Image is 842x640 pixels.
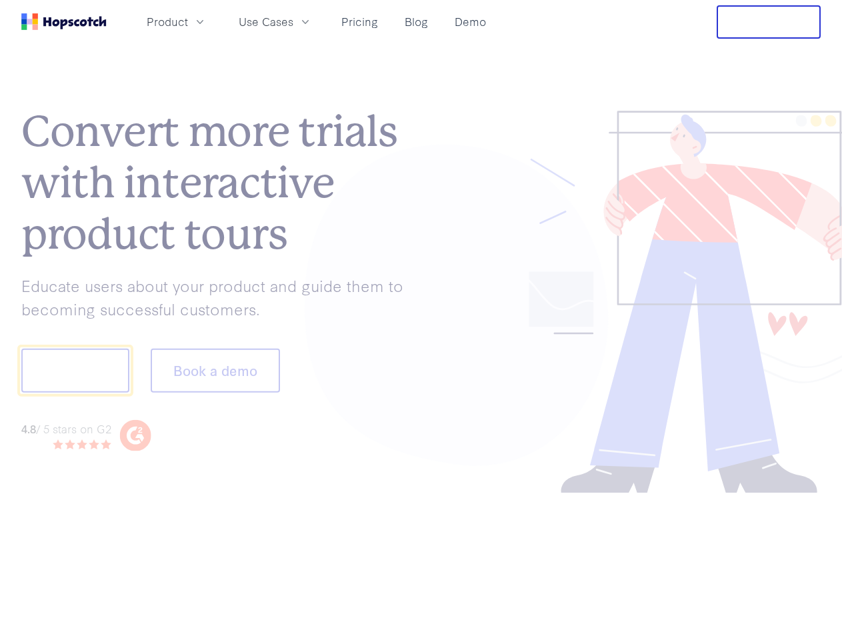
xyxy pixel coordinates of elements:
[147,13,188,30] span: Product
[336,11,383,33] a: Pricing
[239,13,293,30] span: Use Cases
[139,11,215,33] button: Product
[21,107,421,260] h1: Convert more trials with interactive product tours
[21,274,421,320] p: Educate users about your product and guide them to becoming successful customers.
[151,349,280,393] button: Book a demo
[21,420,36,435] strong: 4.8
[449,11,491,33] a: Demo
[399,11,433,33] a: Blog
[21,349,129,393] button: Show me!
[231,11,320,33] button: Use Cases
[21,420,111,437] div: / 5 stars on G2
[717,5,821,39] button: Free Trial
[21,13,107,30] a: Home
